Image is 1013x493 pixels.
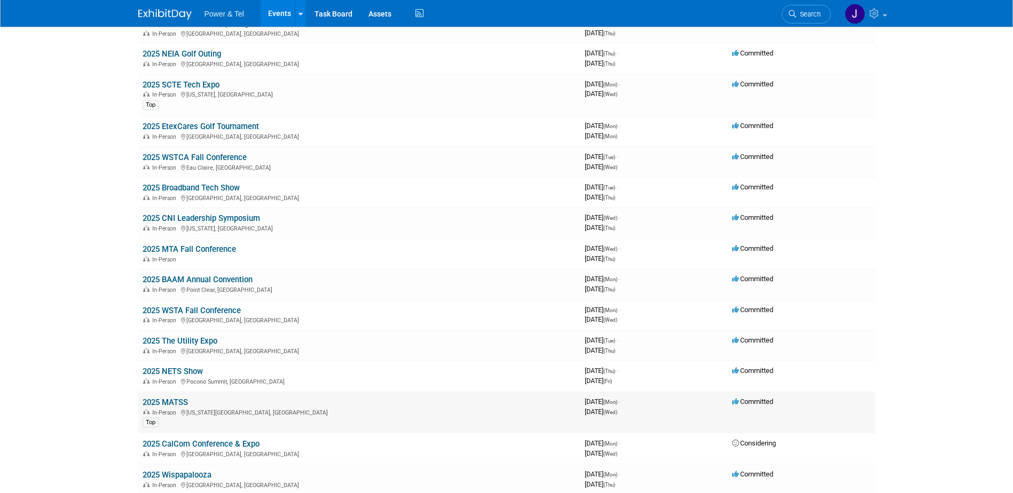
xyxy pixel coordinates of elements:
div: [GEOGRAPHIC_DATA], [GEOGRAPHIC_DATA] [143,29,576,37]
img: In-Person Event [143,91,150,97]
span: (Thu) [603,195,615,201]
a: 2025 BAAM Annual Convention [143,275,253,284]
div: [GEOGRAPHIC_DATA], [GEOGRAPHIC_DATA] [143,449,576,458]
span: Committed [732,49,773,57]
a: 2025 Canadian Grand Opening [143,19,249,28]
img: In-Person Event [143,61,150,66]
a: 2025 MATSS [143,397,188,407]
span: - [617,336,618,344]
span: Committed [732,122,773,130]
span: In-Person [152,256,179,263]
span: (Tue) [603,338,615,344]
div: Point Clear, [GEOGRAPHIC_DATA] [143,285,576,293]
span: In-Person [152,287,179,293]
div: [GEOGRAPHIC_DATA], [GEOGRAPHIC_DATA] [143,193,576,202]
a: 2025 CNI Leadership Symposium [143,213,260,223]
span: (Wed) [603,317,617,323]
div: [US_STATE], [GEOGRAPHIC_DATA] [143,224,576,232]
span: (Mon) [603,307,617,313]
span: In-Person [152,164,179,171]
span: - [617,367,618,375]
span: [DATE] [585,449,617,457]
a: 2025 MTA Fall Conference [143,244,236,254]
span: [DATE] [585,306,621,314]
span: [DATE] [585,153,618,161]
div: Pocono Summit, [GEOGRAPHIC_DATA] [143,377,576,385]
img: JB Fesmire [845,4,865,24]
a: 2025 NETS Show [143,367,203,376]
img: ExhibitDay [138,9,192,20]
span: (Thu) [603,256,615,262]
div: [US_STATE][GEOGRAPHIC_DATA], [GEOGRAPHIC_DATA] [143,408,576,416]
img: In-Person Event [143,287,150,292]
span: In-Person [152,482,179,489]
span: In-Person [152,61,179,68]
span: (Thu) [603,482,615,488]
img: In-Person Event [143,256,150,261]
span: [DATE] [585,49,618,57]
span: [DATE] [585,193,615,201]
span: Committed [732,336,773,344]
span: Committed [732,183,773,191]
span: - [619,439,621,447]
a: Search [782,5,831,23]
span: [DATE] [585,367,618,375]
img: In-Person Event [143,225,150,230]
span: (Thu) [603,368,615,374]
span: [DATE] [585,29,615,37]
span: In-Person [152,378,179,385]
span: Committed [732,470,773,478]
img: In-Person Event [143,133,150,139]
span: (Mon) [603,399,617,405]
span: (Thu) [603,30,615,36]
a: 2025 The Utility Expo [143,336,217,346]
span: (Wed) [603,409,617,415]
span: [DATE] [585,336,618,344]
span: [DATE] [585,183,618,191]
span: (Thu) [603,225,615,231]
span: In-Person [152,317,179,324]
span: (Tue) [603,185,615,190]
span: - [619,306,621,314]
a: 2025 Wispapalooza [143,470,211,480]
span: (Mon) [603,133,617,139]
div: [GEOGRAPHIC_DATA], [GEOGRAPHIC_DATA] [143,315,576,324]
span: (Fri) [603,378,612,384]
span: Committed [732,367,773,375]
span: [DATE] [585,163,617,171]
a: 2025 WSTA Fall Conference [143,306,241,315]
span: (Mon) [603,276,617,282]
span: In-Person [152,195,179,202]
div: Top [143,418,159,427]
div: Top [143,100,159,110]
span: In-Person [152,133,179,140]
img: In-Person Event [143,164,150,170]
span: In-Person [152,451,179,458]
img: In-Person Event [143,195,150,200]
span: - [619,470,621,478]
span: [DATE] [585,213,621,221]
div: [GEOGRAPHIC_DATA], [GEOGRAPHIC_DATA] [143,346,576,355]
span: (Mon) [603,82,617,88]
span: - [619,397,621,405]
span: (Wed) [603,246,617,252]
span: (Mon) [603,441,617,447]
span: [DATE] [585,80,621,88]
span: - [619,80,621,88]
span: In-Person [152,91,179,98]
span: - [619,244,621,252]
span: (Thu) [603,61,615,67]
a: 2025 Broadband Tech Show [143,183,240,193]
span: (Thu) [603,51,615,57]
span: [DATE] [585,90,617,98]
span: (Wed) [603,215,617,221]
span: [DATE] [585,224,615,232]
span: In-Person [152,30,179,37]
span: (Wed) [603,164,617,170]
img: In-Person Event [143,348,150,353]
span: [DATE] [585,480,615,488]
span: (Tue) [603,154,615,160]
span: In-Person [152,409,179,416]
div: [GEOGRAPHIC_DATA], [GEOGRAPHIC_DATA] [143,132,576,140]
span: (Thu) [603,348,615,354]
